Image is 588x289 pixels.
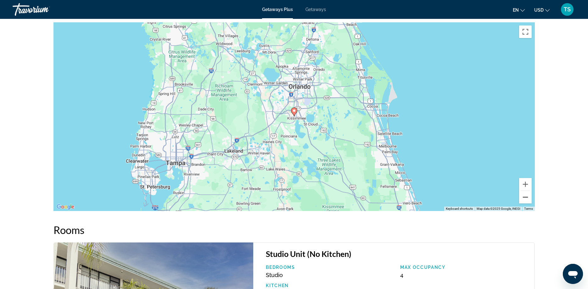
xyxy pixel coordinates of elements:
[266,272,283,278] span: Studio
[266,249,528,258] h3: Studio Unit (No Kitchen)
[564,6,571,13] span: TS
[262,7,293,12] a: Getaways Plus
[55,203,76,211] img: Google
[534,8,544,13] span: USD
[519,178,532,191] button: Zoom in
[534,5,550,14] button: Change currency
[53,224,535,236] h2: Rooms
[55,203,76,211] a: Open this area in Google Maps (opens a new window)
[519,25,532,38] button: Toggle fullscreen view
[400,272,403,278] span: 4
[513,5,525,14] button: Change language
[519,191,532,203] button: Zoom out
[513,8,519,13] span: en
[13,1,76,18] a: Travorium
[446,207,473,211] button: Keyboard shortcuts
[305,7,326,12] a: Getaways
[266,265,394,270] p: Bedrooms
[477,207,520,210] span: Map data ©2025 Google, INEGI
[524,207,533,210] a: Terms (opens in new tab)
[266,283,394,288] p: Kitchen
[559,3,575,16] button: User Menu
[563,264,583,284] iframe: Button to launch messaging window
[400,265,528,270] p: Max Occupancy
